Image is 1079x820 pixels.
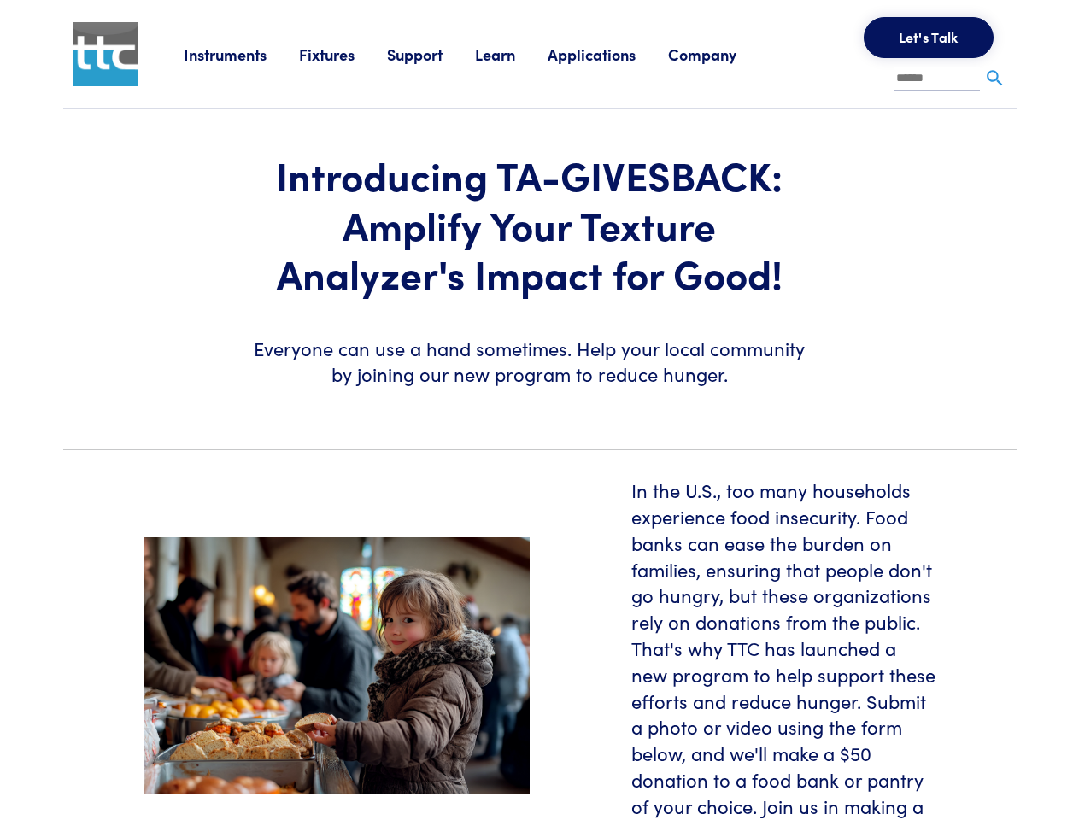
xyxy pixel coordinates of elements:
[668,44,769,65] a: Company
[249,150,810,298] h1: Introducing TA-GIVESBACK: Amplify Your Texture Analyzer's Impact for Good!
[548,44,668,65] a: Applications
[249,336,810,389] h6: Everyone can use a hand sometimes. Help your local community by joining our new program to reduce...
[387,44,475,65] a: Support
[73,22,138,86] img: ttc_logo_1x1_v1.0.png
[184,44,299,65] a: Instruments
[299,44,387,65] a: Fixtures
[144,537,530,794] img: food-pantry-header.jpeg
[864,17,994,58] button: Let's Talk
[475,44,548,65] a: Learn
